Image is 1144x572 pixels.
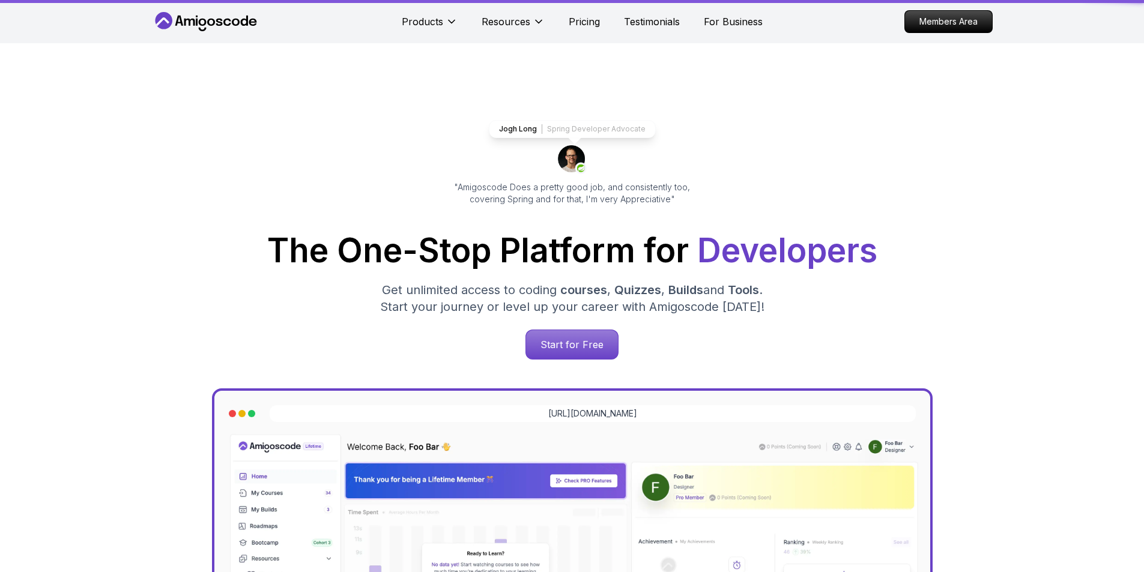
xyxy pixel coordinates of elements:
[402,14,458,38] button: Products
[697,230,877,270] span: Developers
[668,283,703,297] span: Builds
[548,408,637,420] a: [URL][DOMAIN_NAME]
[558,145,587,174] img: josh long
[624,14,680,29] a: Testimonials
[371,281,774,315] p: Get unlimited access to coding , , and . Start your journey or level up your career with Amigosco...
[614,283,661,297] span: Quizzes
[569,14,600,29] a: Pricing
[482,14,530,29] p: Resources
[525,330,619,360] a: Start for Free
[438,181,707,205] p: "Amigoscode Does a pretty good job, and consistently too, covering Spring and for that, I'm very ...
[904,10,993,33] a: Members Area
[402,14,443,29] p: Products
[526,330,618,359] p: Start for Free
[905,11,992,32] p: Members Area
[162,234,983,267] h1: The One-Stop Platform for
[547,124,646,134] p: Spring Developer Advocate
[560,283,607,297] span: courses
[704,14,763,29] a: For Business
[482,14,545,38] button: Resources
[499,124,537,134] p: Jogh Long
[728,283,759,297] span: Tools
